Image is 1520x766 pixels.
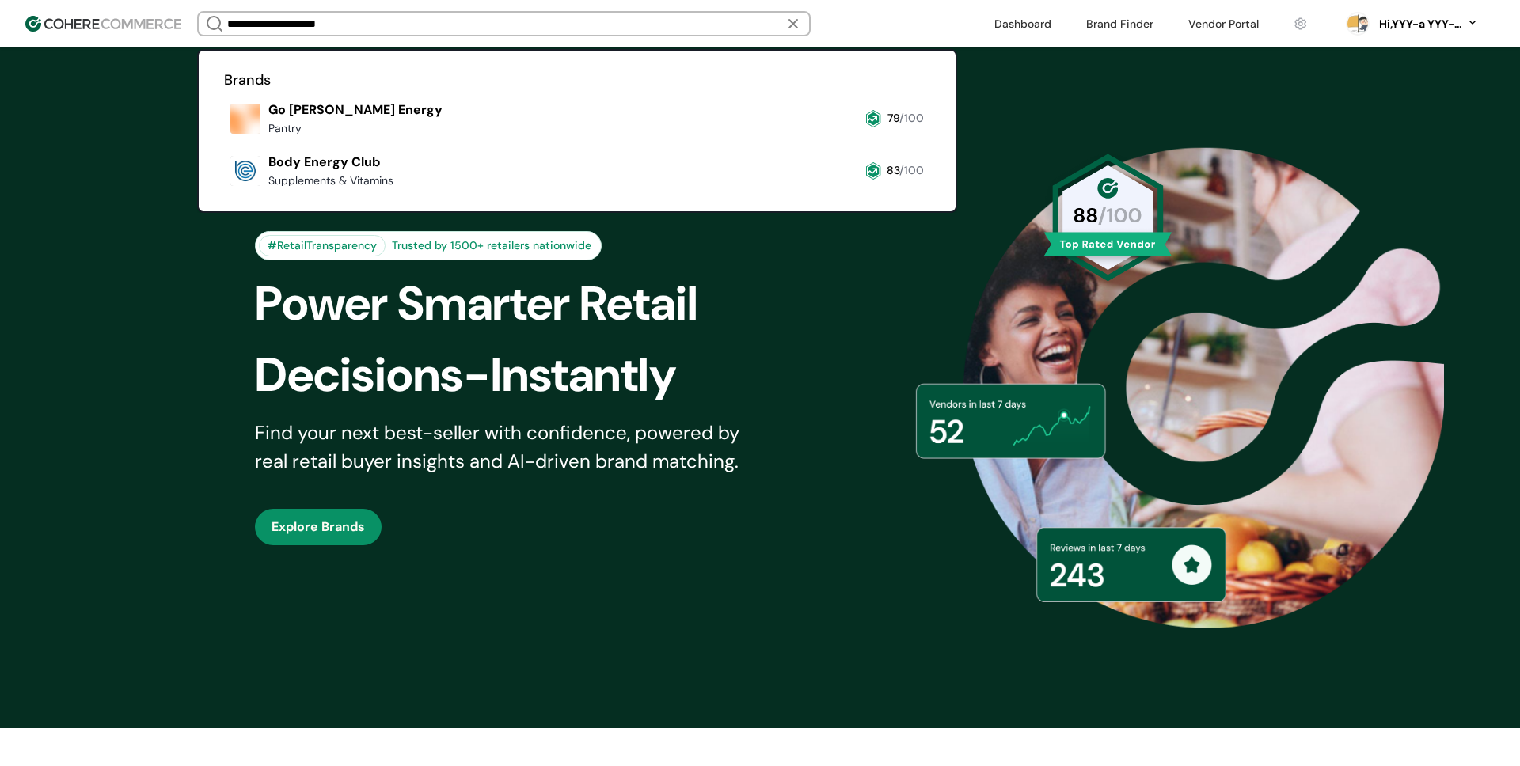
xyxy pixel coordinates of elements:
button: Explore Brands [255,509,382,545]
span: /100 [899,111,924,125]
button: Hi,YYY-a YYY-aa [1376,16,1479,32]
span: 79 [887,111,899,125]
span: /100 [899,163,924,177]
div: Power Smarter Retail [255,268,787,339]
div: Decisions-Instantly [255,339,787,411]
div: Find your next best-seller with confidence, powered by real retail buyer insights and AI-driven b... [255,419,760,476]
div: #RetailTransparency [259,235,386,256]
div: Trusted by 1500+ retailers nationwide [386,237,598,254]
div: Hi, YYY-a YYY-aa [1376,16,1463,32]
img: Cohere Logo [25,16,181,32]
h2: Brands [224,70,930,91]
svg: 0 percent [1346,12,1370,36]
span: 83 [887,163,899,177]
